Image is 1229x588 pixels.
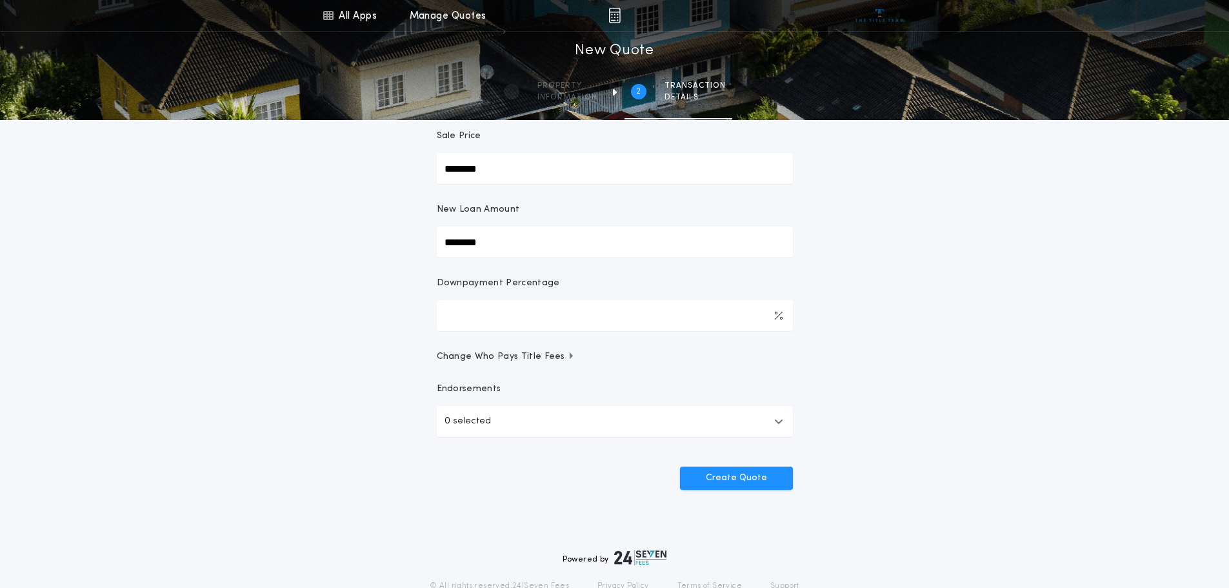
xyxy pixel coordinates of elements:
span: Change Who Pays Title Fees [437,350,575,363]
span: Property [537,81,597,91]
img: vs-icon [855,9,904,22]
div: Powered by [563,550,667,565]
span: information [537,92,597,103]
button: Create Quote [680,467,793,490]
p: Endorsements [437,383,793,396]
input: Downpayment Percentage [437,300,793,331]
p: New Loan Amount [437,203,520,216]
button: Change Who Pays Title Fees [437,350,793,363]
span: details [664,92,726,103]
span: Transaction [664,81,726,91]
input: Sale Price [437,153,793,184]
p: Sale Price [437,130,481,143]
img: logo [614,550,667,565]
img: img [608,8,621,23]
button: 0 selected [437,406,793,437]
p: 0 selected [445,414,491,429]
h2: 2 [636,86,641,97]
h1: New Quote [575,41,654,61]
p: Downpayment Percentage [437,277,560,290]
input: New Loan Amount [437,227,793,258]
